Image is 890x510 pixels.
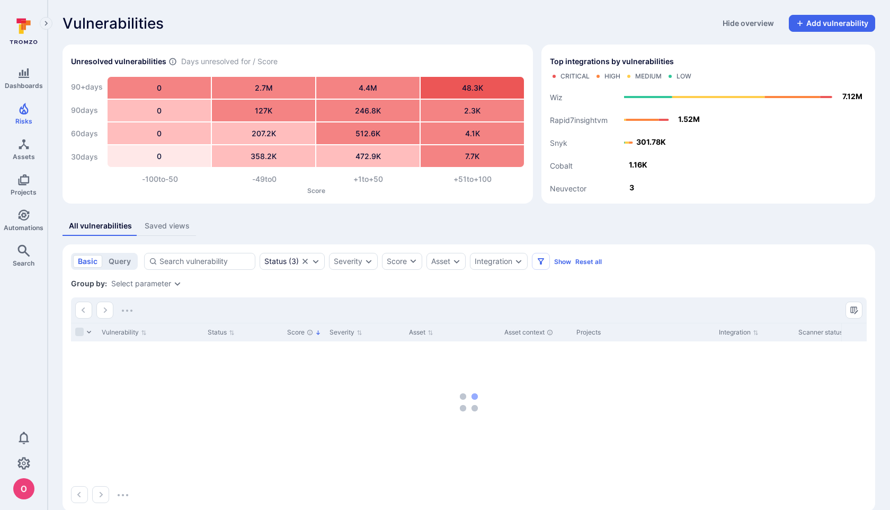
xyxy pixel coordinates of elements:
[716,15,780,32] button: Hide overview
[108,187,524,195] p: Score
[75,302,92,319] button: Go to the previous page
[173,279,182,288] button: Expand dropdown
[71,100,103,121] div: 90 days
[629,183,634,192] text: 3
[4,224,43,232] span: Automations
[316,174,421,184] div: +1 to +50
[364,257,373,266] button: Expand dropdown
[532,253,550,270] button: Filters
[550,161,573,170] text: Cobalt
[798,328,851,337] button: Sort by Scanner status
[108,145,211,167] div: 0
[13,259,34,267] span: Search
[550,93,563,102] text: Wiz
[73,255,102,268] button: basic
[301,257,309,266] button: Clear selection
[431,257,450,266] button: Asset
[845,302,862,319] div: Manage columns
[842,92,862,101] text: 7.12M
[13,153,35,161] span: Assets
[287,328,321,337] button: Sort by Score
[92,486,109,503] button: Go to the next page
[311,257,320,266] button: Expand dropdown
[212,100,315,121] div: 127K
[5,82,43,90] span: Dashboards
[75,328,84,336] span: Select all rows
[421,145,524,167] div: 7.7K
[145,221,190,231] div: Saved views
[315,327,321,338] p: Sorted by: Highest first
[677,72,691,81] div: Low
[111,279,171,288] button: Select parameter
[382,253,422,270] button: Score
[71,278,107,289] span: Group by:
[104,255,136,268] button: query
[514,257,523,266] button: Expand dropdown
[212,145,315,167] div: 358.2K
[334,257,362,266] button: Severity
[71,56,166,67] h2: Unresolved vulnerabilities
[208,328,235,337] button: Sort by Status
[11,188,37,196] span: Projects
[96,302,113,319] button: Go to the next page
[560,72,590,81] div: Critical
[42,19,50,28] i: Expand navigation menu
[181,56,278,67] span: Days unresolved for / Score
[71,76,103,98] div: 90+ days
[475,257,512,266] button: Integration
[71,146,103,168] div: 30 days
[541,45,875,204] div: Top integrations by vulnerabilities
[15,117,32,125] span: Risks
[264,257,287,266] div: Status
[387,256,407,267] div: Score
[421,100,524,121] div: 2.3K
[316,122,420,144] div: 512.6K
[13,478,34,499] div: oleg malkov
[212,122,315,144] div: 207.2K
[452,257,461,266] button: Expand dropdown
[108,174,212,184] div: -100 to -50
[316,145,420,167] div: 472.9K
[604,72,620,81] div: High
[550,138,567,147] text: Snyk
[575,258,602,266] button: Reset all
[118,494,128,496] img: Loading...
[63,216,875,236] div: assets tabs
[71,123,103,144] div: 60 days
[102,328,147,337] button: Sort by Vulnerability
[421,77,524,99] div: 48.3K
[212,77,315,99] div: 2.7M
[550,56,674,67] span: Top integrations by vulnerabilities
[122,310,132,312] img: Loading...
[678,115,700,124] text: 1.52M
[212,174,317,184] div: -49 to 0
[316,100,420,121] div: 246.8K
[421,122,524,144] div: 4.1K
[13,478,34,499] img: ACg8ocJcCe-YbLxGm5tc0PuNRxmgP8aEm0RBXn6duO8aeMVK9zjHhw=s96-c
[264,257,299,266] button: Status(3)
[421,174,525,184] div: +51 to +100
[108,122,211,144] div: 0
[550,184,586,193] text: Neuvector
[636,137,666,146] text: 301.78K
[71,486,88,503] button: Go to the previous page
[63,15,164,32] span: Vulnerabilities
[635,72,662,81] div: Medium
[547,329,553,336] div: Automatically discovered context associated with the asset
[550,85,867,195] svg: Top integrations by vulnerabilities bar
[168,56,177,67] span: Number of vulnerabilities in status ‘Open’ ‘Triaged’ and ‘In process’ divided by score and scanne...
[307,329,313,336] div: The vulnerability score is based on the parameters defined in the settings
[789,15,875,32] button: Add vulnerability
[108,100,211,121] div: 0
[159,256,251,267] input: Search vulnerability
[554,258,571,266] button: Show
[719,328,759,337] button: Sort by Integration
[111,279,182,288] div: grouping parameters
[264,257,299,266] div: ( 3 )
[409,328,433,337] button: Sort by Asset
[504,328,568,337] div: Asset context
